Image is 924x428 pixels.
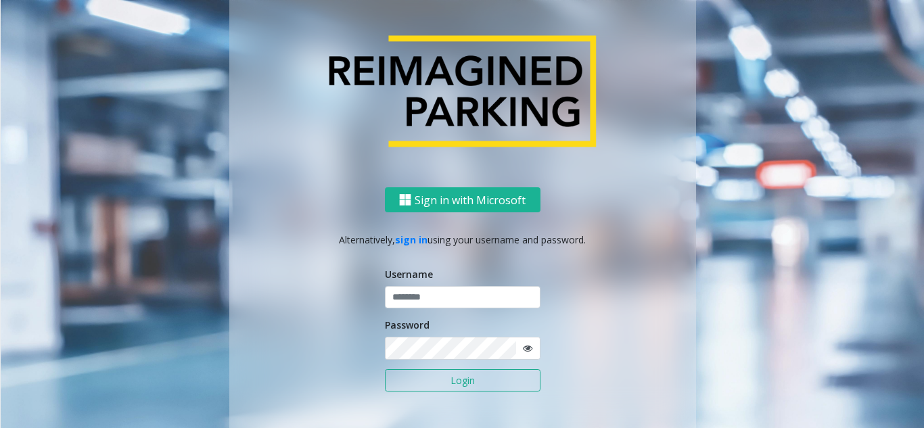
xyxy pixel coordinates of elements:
a: sign in [395,233,428,246]
label: Password [385,318,430,332]
button: Sign in with Microsoft [385,187,540,212]
button: Login [385,369,540,392]
label: Username [385,267,433,281]
p: Alternatively, using your username and password. [243,233,683,247]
